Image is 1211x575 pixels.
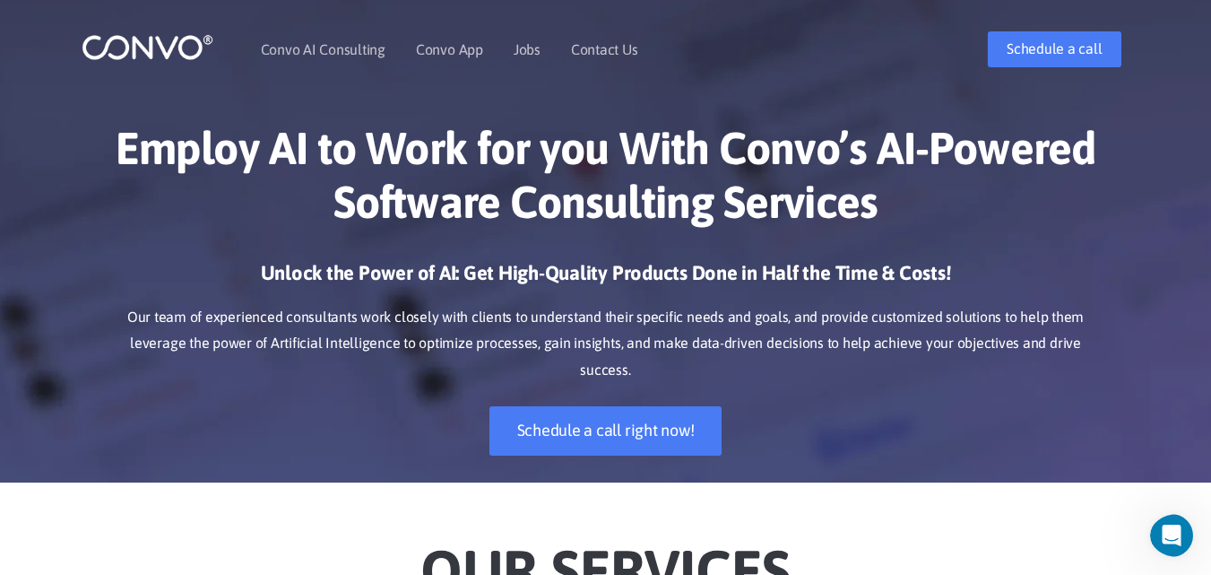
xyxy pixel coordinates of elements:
a: Contact Us [571,42,638,57]
p: Our team of experienced consultants work closely with clients to understand their specific needs ... [108,304,1103,385]
h3: Unlock the Power of AI: Get High-Quality Products Done in Half the Time & Costs! [108,260,1103,300]
a: Schedule a call [988,31,1120,67]
a: Jobs [514,42,541,57]
a: Schedule a call right now! [489,406,722,456]
img: logo_1.png [82,33,213,61]
h1: Employ AI to Work for you With Convo’s AI-Powered Software Consulting Services [108,121,1103,242]
a: Convo App [416,42,483,57]
a: Convo AI Consulting [261,42,385,57]
iframe: Intercom live chat [1150,514,1206,557]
